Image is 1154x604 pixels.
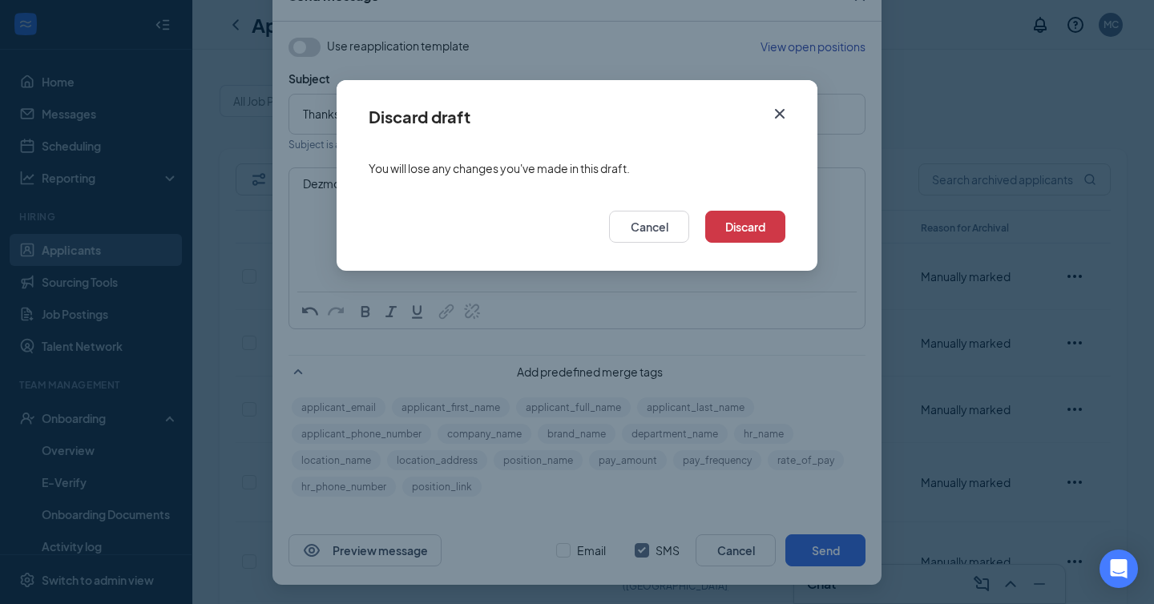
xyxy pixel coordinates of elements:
svg: Cross [770,104,789,123]
div: Discard draft [369,108,470,126]
div: Open Intercom Messenger [1100,550,1138,588]
span: You will lose any changes you've made in this draft. [369,160,630,176]
button: Cancel [609,211,689,243]
button: Discard [705,211,785,243]
button: Close [758,80,817,131]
